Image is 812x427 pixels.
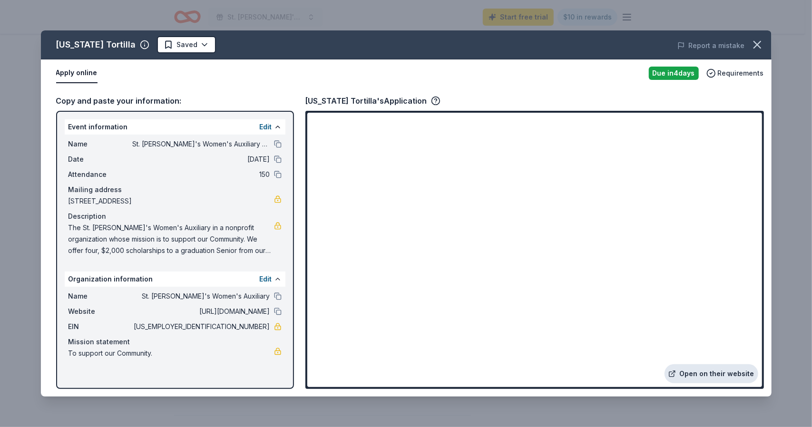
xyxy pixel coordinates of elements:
div: Event information [65,119,285,135]
button: Edit [260,121,272,133]
a: Open on their website [665,364,758,383]
span: [STREET_ADDRESS] [68,195,274,207]
div: Due in 4 days [649,67,699,80]
button: Edit [260,273,272,285]
button: Saved [157,36,216,53]
span: St. [PERSON_NAME]'s Women's Auxiliary Bag Bingo [132,138,270,150]
div: Organization information [65,272,285,287]
div: [US_STATE] Tortilla [56,37,136,52]
span: Name [68,138,132,150]
span: [US_EMPLOYER_IDENTIFICATION_NUMBER] [132,321,270,332]
button: Report a mistake [677,40,745,51]
span: Date [68,154,132,165]
span: Website [68,306,132,317]
span: St. [PERSON_NAME]'s Women's Auxiliary [132,291,270,302]
span: Requirements [718,68,764,79]
span: The St. [PERSON_NAME]'s Women's Auxiliary in a nonprofit organization whose mission is to support... [68,222,274,256]
span: Saved [177,39,198,50]
button: Requirements [706,68,764,79]
span: [DATE] [132,154,270,165]
span: 150 [132,169,270,180]
span: Name [68,291,132,302]
button: Apply online [56,63,98,83]
div: Mission statement [68,336,282,348]
span: EIN [68,321,132,332]
div: Copy and paste your information: [56,95,294,107]
div: [US_STATE] Tortilla's Application [305,95,440,107]
div: Description [68,211,282,222]
span: [URL][DOMAIN_NAME] [132,306,270,317]
span: To support our Community. [68,348,274,359]
span: Attendance [68,169,132,180]
div: Mailing address [68,184,282,195]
